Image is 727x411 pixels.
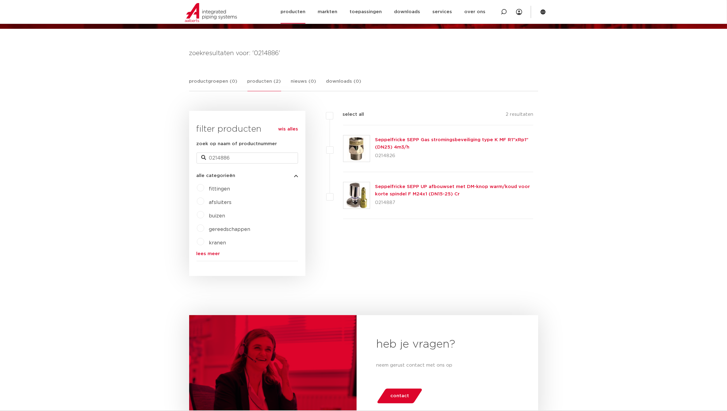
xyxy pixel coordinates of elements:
input: zoeken [197,153,298,164]
img: Thumbnail for Seppelfricke SEPP UP afbouwset met DM-knop warm/koud voor korte spindel F M24x1 (DN... [343,182,370,209]
a: productgroepen (0) [189,78,238,91]
a: fittingen [209,187,230,191]
p: 0214887 [375,198,534,208]
img: Thumbnail for Seppelfricke SEPP Gas stromingsbeveiliging type K MF R1"xRp1" (DN25) 4m3/h [343,135,370,162]
span: alle categorieën [197,173,235,178]
a: gereedschappen [209,227,251,232]
p: neem gerust contact met ons op [376,362,518,369]
a: Seppelfricke SEPP Gas stromingsbeveiliging type K MF R1"xRp1" (DN25) 4m3/h [375,138,528,149]
button: alle categorieën [197,173,298,178]
h3: filter producten [197,123,298,135]
span: contact [390,391,409,401]
a: afsluiters [209,200,232,205]
a: wis alles [278,126,298,133]
h2: heb je vragen? [376,337,518,352]
label: zoek op naam of productnummer [197,140,277,148]
h4: zoekresultaten voor: '0214886' [189,48,538,58]
a: downloads (0) [326,78,362,91]
div: my IPS [516,5,522,19]
p: 2 resultaten [506,111,533,120]
a: kranen [209,240,226,245]
a: contact [376,389,423,403]
a: producten (2) [247,78,281,91]
a: Seppelfricke SEPP UP afbouwset met DM-knop warm/koud voor korte spindel F M24x1 (DN15-25) Cr [375,184,530,196]
a: nieuws (0) [291,78,316,91]
a: lees meer [197,251,298,256]
a: buizen [209,213,225,218]
label: select all [333,111,364,118]
p: 0214826 [375,151,534,161]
